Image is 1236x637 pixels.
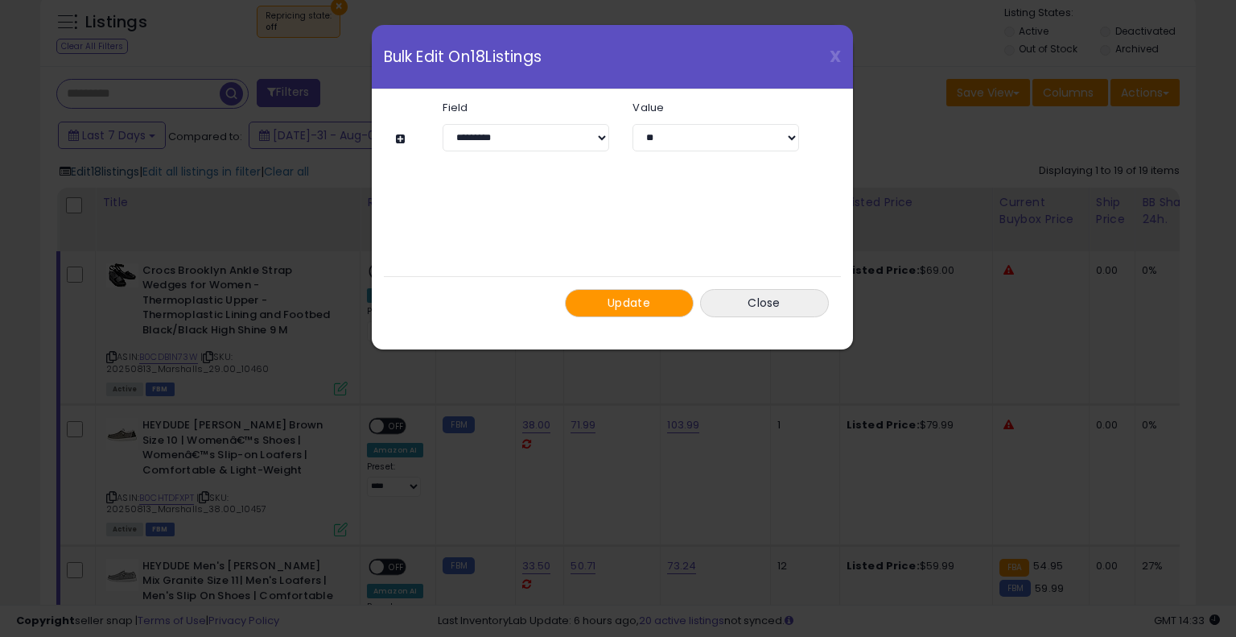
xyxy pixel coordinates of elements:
span: Bulk Edit On 18 Listings [384,49,542,64]
span: X [830,45,841,68]
label: Field [431,102,620,113]
button: Close [700,289,829,317]
span: Update [608,295,650,311]
label: Value [620,102,810,113]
